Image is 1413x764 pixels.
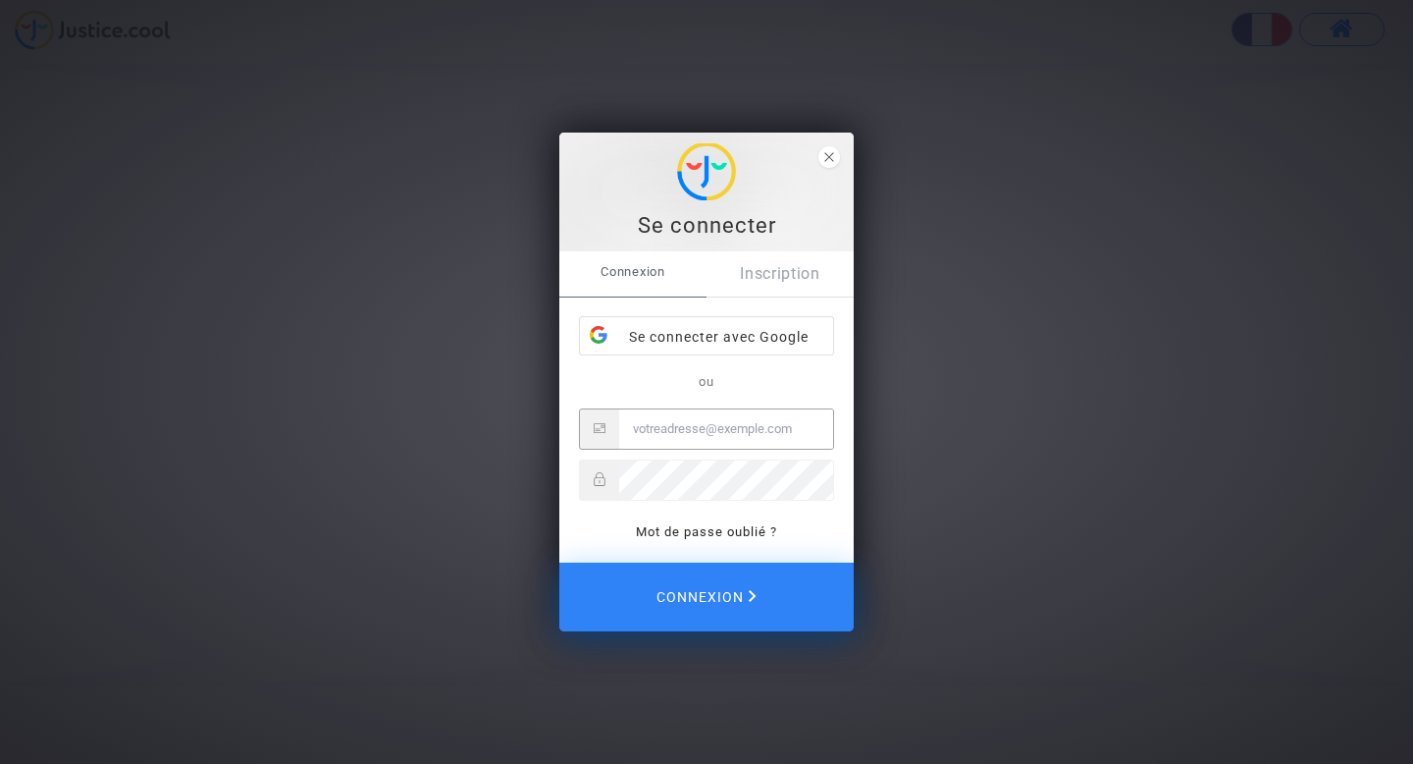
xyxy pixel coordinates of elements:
[559,563,854,631] button: Connexion
[580,317,833,356] div: Se connecter avec Google
[619,409,833,449] input: Email
[706,251,854,297] a: Inscription
[656,576,757,618] span: Connexion
[818,146,840,168] span: close
[570,211,843,241] div: Se connecter
[636,524,777,539] a: Mot de passe oublié ?
[619,461,833,500] input: Password
[699,374,714,389] span: ou
[559,251,706,293] span: Connexion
